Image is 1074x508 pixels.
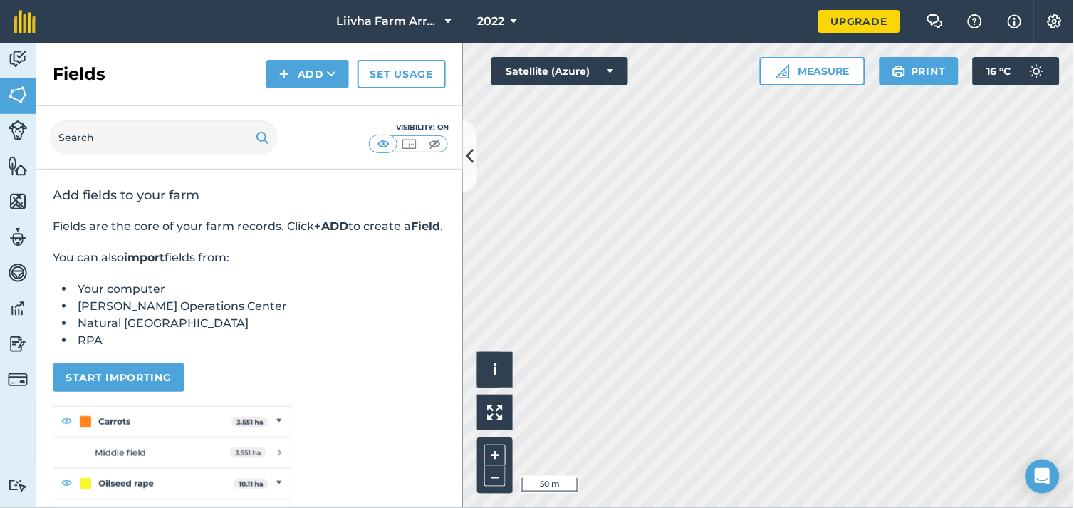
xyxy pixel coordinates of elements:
img: svg+xml;base64,PHN2ZyB4bWxucz0iaHR0cDovL3d3dy53My5vcmcvMjAwMC9zdmciIHdpZHRoPSIxNCIgaGVpZ2h0PSIyNC... [279,66,289,83]
img: svg+xml;base64,PHN2ZyB4bWxucz0iaHR0cDovL3d3dy53My5vcmcvMjAwMC9zdmciIHdpZHRoPSI1NiIgaGVpZ2h0PSI2MC... [8,84,28,105]
button: Print [880,57,959,85]
img: svg+xml;base64,PD94bWwgdmVyc2lvbj0iMS4wIiBlbmNvZGluZz0idXRmLTgiPz4KPCEtLSBHZW5lcmF0b3I6IEFkb2JlIE... [8,120,28,140]
li: RPA [74,332,446,349]
img: svg+xml;base64,PD94bWwgdmVyc2lvbj0iMS4wIiBlbmNvZGluZz0idXRmLTgiPz4KPCEtLSBHZW5lcmF0b3I6IEFkb2JlIE... [8,227,28,248]
a: Upgrade [818,10,900,33]
button: 16 °C [973,57,1060,85]
img: A question mark icon [966,14,984,28]
img: svg+xml;base64,PHN2ZyB4bWxucz0iaHR0cDovL3d3dy53My5vcmcvMjAwMC9zdmciIHdpZHRoPSIxNyIgaGVpZ2h0PSIxNy... [1008,13,1022,30]
span: Liivha Farm Array [336,13,439,30]
div: Visibility: On [369,122,449,133]
img: svg+xml;base64,PHN2ZyB4bWxucz0iaHR0cDovL3d3dy53My5vcmcvMjAwMC9zdmciIHdpZHRoPSI1NiIgaGVpZ2h0PSI2MC... [8,191,28,212]
strong: import [124,251,165,264]
img: svg+xml;base64,PD94bWwgdmVyc2lvbj0iMS4wIiBlbmNvZGluZz0idXRmLTgiPz4KPCEtLSBHZW5lcmF0b3I6IEFkb2JlIE... [8,298,28,319]
img: Four arrows, one pointing top left, one top right, one bottom right and the last bottom left [487,405,503,420]
strong: +ADD [314,219,348,233]
img: Ruler icon [776,64,790,78]
a: Set usage [358,60,446,88]
button: Measure [760,57,865,85]
span: 16 ° C [987,57,1011,85]
button: + [484,445,506,466]
strong: Field [411,219,440,233]
img: svg+xml;base64,PD94bWwgdmVyc2lvbj0iMS4wIiBlbmNvZGluZz0idXRmLTgiPz4KPCEtLSBHZW5lcmF0b3I6IEFkb2JlIE... [8,48,28,70]
button: Add [266,60,349,88]
img: svg+xml;base64,PHN2ZyB4bWxucz0iaHR0cDovL3d3dy53My5vcmcvMjAwMC9zdmciIHdpZHRoPSI1NiIgaGVpZ2h0PSI2MC... [8,155,28,177]
img: svg+xml;base64,PHN2ZyB4bWxucz0iaHR0cDovL3d3dy53My5vcmcvMjAwMC9zdmciIHdpZHRoPSIxOSIgaGVpZ2h0PSIyNC... [892,63,906,80]
h2: Fields [53,63,105,85]
li: Your computer [74,281,446,298]
img: svg+xml;base64,PHN2ZyB4bWxucz0iaHR0cDovL3d3dy53My5vcmcvMjAwMC9zdmciIHdpZHRoPSI1MCIgaGVpZ2h0PSI0MC... [400,137,418,151]
button: – [484,466,506,487]
li: Natural [GEOGRAPHIC_DATA] [74,315,446,332]
img: svg+xml;base64,PD94bWwgdmVyc2lvbj0iMS4wIiBlbmNvZGluZz0idXRmLTgiPz4KPCEtLSBHZW5lcmF0b3I6IEFkb2JlIE... [1023,57,1051,85]
img: Two speech bubbles overlapping with the left bubble in the forefront [927,14,944,28]
img: svg+xml;base64,PD94bWwgdmVyc2lvbj0iMS4wIiBlbmNvZGluZz0idXRmLTgiPz4KPCEtLSBHZW5lcmF0b3I6IEFkb2JlIE... [8,370,28,390]
span: i [493,361,497,378]
img: svg+xml;base64,PD94bWwgdmVyc2lvbj0iMS4wIiBlbmNvZGluZz0idXRmLTgiPz4KPCEtLSBHZW5lcmF0b3I6IEFkb2JlIE... [8,479,28,492]
button: Start importing [53,363,184,392]
p: You can also fields from: [53,249,446,266]
li: [PERSON_NAME] Operations Center [74,298,446,315]
img: svg+xml;base64,PHN2ZyB4bWxucz0iaHR0cDovL3d3dy53My5vcmcvMjAwMC9zdmciIHdpZHRoPSIxOSIgaGVpZ2h0PSIyNC... [256,129,269,146]
button: Satellite (Azure) [491,57,628,85]
img: fieldmargin Logo [14,10,36,33]
input: Search [50,120,278,155]
button: i [477,352,513,388]
div: Open Intercom Messenger [1026,460,1060,494]
img: svg+xml;base64,PD94bWwgdmVyc2lvbj0iMS4wIiBlbmNvZGluZz0idXRmLTgiPz4KPCEtLSBHZW5lcmF0b3I6IEFkb2JlIE... [8,262,28,284]
p: Fields are the core of your farm records. Click to create a . [53,218,446,235]
img: svg+xml;base64,PHN2ZyB4bWxucz0iaHR0cDovL3d3dy53My5vcmcvMjAwMC9zdmciIHdpZHRoPSI1MCIgaGVpZ2h0PSI0MC... [426,137,444,151]
img: svg+xml;base64,PD94bWwgdmVyc2lvbj0iMS4wIiBlbmNvZGluZz0idXRmLTgiPz4KPCEtLSBHZW5lcmF0b3I6IEFkb2JlIE... [8,333,28,355]
img: A cog icon [1046,14,1063,28]
img: svg+xml;base64,PHN2ZyB4bWxucz0iaHR0cDovL3d3dy53My5vcmcvMjAwMC9zdmciIHdpZHRoPSI1MCIgaGVpZ2h0PSI0MC... [375,137,392,151]
span: 2022 [477,13,504,30]
h2: Add fields to your farm [53,187,446,204]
